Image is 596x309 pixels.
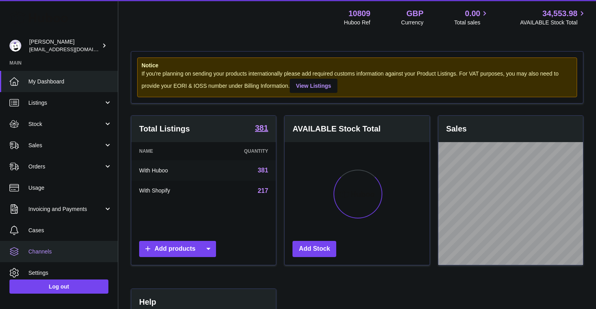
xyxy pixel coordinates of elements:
h3: Sales [446,124,467,134]
strong: Notice [142,62,573,69]
span: Sales [28,142,104,149]
img: internalAdmin-10809@internal.huboo.com [9,40,21,52]
span: [EMAIL_ADDRESS][DOMAIN_NAME] [29,46,116,52]
a: Log out [9,279,108,294]
span: Invoicing and Payments [28,205,104,213]
span: 0.00 [465,8,481,19]
td: With Huboo [131,160,209,181]
a: 0.00 Total sales [454,8,489,26]
a: View Listings [290,79,337,93]
a: Add Stock [292,241,336,257]
span: Cases [28,227,112,234]
div: Huboo Ref [344,19,371,26]
div: Currency [401,19,424,26]
span: Orders [28,163,104,170]
span: Settings [28,269,112,277]
a: 381 [255,124,268,133]
span: 34,553.98 [542,8,577,19]
span: Total sales [454,19,489,26]
th: Name [131,142,209,160]
strong: 10809 [348,8,371,19]
a: 34,553.98 AVAILABLE Stock Total [520,8,587,26]
strong: 381 [255,124,268,132]
a: 217 [258,187,268,194]
span: Stock [28,120,104,128]
a: Add products [139,241,216,257]
a: 381 [258,167,268,174]
span: My Dashboard [28,78,112,85]
strong: GBP [406,8,423,19]
td: With Shopify [131,181,209,201]
h3: Help [139,297,156,307]
h3: Total Listings [139,124,190,134]
th: Quantity [209,142,276,160]
span: AVAILABLE Stock Total [520,19,587,26]
span: Usage [28,184,112,192]
div: [PERSON_NAME] [29,38,100,53]
span: Listings [28,99,104,107]
div: If you're planning on sending your products internationally please add required customs informati... [142,70,573,93]
span: Channels [28,248,112,255]
h3: AVAILABLE Stock Total [292,124,380,134]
